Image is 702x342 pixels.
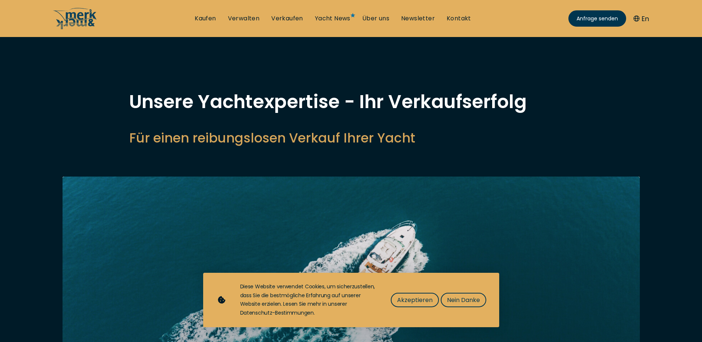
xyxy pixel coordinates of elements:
a: Anfrage senden [568,10,626,27]
a: Datenschutz-Bestimmungen [240,309,314,316]
button: Akzeptieren [391,293,439,307]
a: Newsletter [401,14,435,23]
div: Diese Website verwendet Cookies, um sicherzustellen, dass Sie die bestmögliche Erfahrung auf unse... [240,282,376,318]
h2: Für einen reibungslosen Verkauf Ihrer Yacht [129,129,573,147]
a: Über uns [362,14,389,23]
button: En [634,14,649,24]
a: Verwalten [228,14,260,23]
span: Nein Danke [447,295,480,305]
span: Akzeptieren [397,295,433,305]
span: Anfrage senden [577,15,618,23]
a: Verkaufen [271,14,303,23]
a: Yacht News [315,14,350,23]
a: Kaufen [195,14,216,23]
button: Nein Danke [441,293,486,307]
h1: Unsere Yachtexpertise - Ihr Verkaufserfolg [129,93,573,111]
a: Kontakt [447,14,471,23]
